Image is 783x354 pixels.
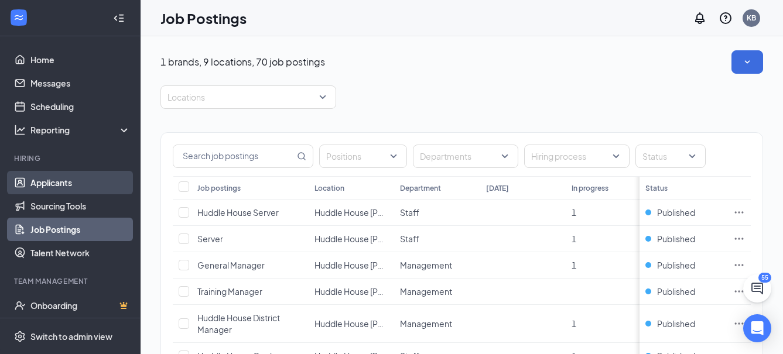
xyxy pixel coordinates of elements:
[297,152,306,161] svg: MagnifyingGlass
[314,260,437,270] span: Huddle House [PERSON_NAME]
[400,286,452,297] span: Management
[309,226,394,252] td: Huddle House Alma
[394,305,480,343] td: Management
[314,207,437,218] span: Huddle House [PERSON_NAME]
[197,183,241,193] div: Job postings
[309,279,394,305] td: Huddle House Alma
[30,71,131,95] a: Messages
[314,286,437,297] span: Huddle House [PERSON_NAME]
[747,13,756,23] div: KB
[309,200,394,226] td: Huddle House Alma
[733,233,745,245] svg: Ellipses
[30,48,131,71] a: Home
[309,252,394,279] td: Huddle House Alma
[314,233,437,244] span: Huddle House [PERSON_NAME]
[719,11,733,25] svg: QuestionInfo
[657,286,695,297] span: Published
[197,260,265,270] span: General Manager
[197,286,262,297] span: Training Manager
[750,281,764,295] svg: ChatActive
[14,276,128,286] div: Team Management
[758,273,771,283] div: 55
[733,259,745,271] svg: Ellipses
[400,183,441,193] div: Department
[566,176,651,200] th: In progress
[394,226,480,252] td: Staff
[693,11,707,25] svg: Notifications
[30,294,131,317] a: OnboardingCrown
[13,12,25,23] svg: WorkstreamLogo
[394,252,480,279] td: Management
[572,260,576,270] span: 1
[733,286,745,297] svg: Ellipses
[14,153,128,163] div: Hiring
[657,233,695,245] span: Published
[197,207,279,218] span: Huddle House Server
[314,318,437,329] span: Huddle House [PERSON_NAME]
[394,279,480,305] td: Management
[657,207,695,218] span: Published
[733,207,745,218] svg: Ellipses
[733,318,745,329] svg: Ellipses
[400,260,452,270] span: Management
[731,50,763,74] button: SmallChevronDown
[480,176,566,200] th: [DATE]
[197,312,280,335] span: Huddle House District Manager
[572,207,576,218] span: 1
[572,318,576,329] span: 1
[657,318,695,329] span: Published
[14,124,26,136] svg: Analysis
[400,233,419,244] span: Staff
[314,183,344,193] div: Location
[741,56,753,68] svg: SmallChevronDown
[160,8,247,28] h1: Job Postings
[30,124,131,136] div: Reporting
[30,95,131,118] a: Scheduling
[14,331,26,342] svg: Settings
[309,305,394,343] td: Huddle House Alma
[743,274,771,303] button: ChatActive
[657,259,695,271] span: Published
[30,171,131,194] a: Applicants
[173,145,295,167] input: Search job postings
[394,200,480,226] td: Staff
[400,318,452,329] span: Management
[113,12,125,24] svg: Collapse
[160,56,325,68] p: 1 brands, 9 locations, 70 job postings
[197,233,223,244] span: Server
[30,218,131,241] a: Job Postings
[30,241,131,264] a: Talent Network
[743,314,771,342] div: Open Intercom Messenger
[30,331,112,342] div: Switch to admin view
[400,207,419,218] span: Staff
[640,176,727,200] th: Status
[572,233,576,244] span: 1
[30,194,131,218] a: Sourcing Tools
